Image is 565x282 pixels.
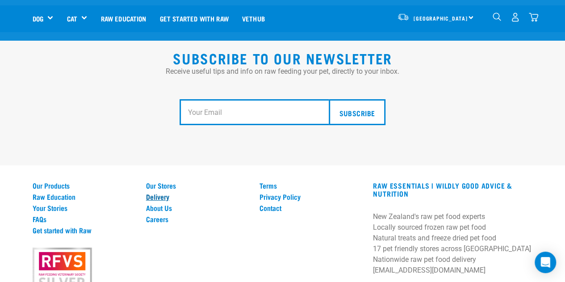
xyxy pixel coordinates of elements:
[259,181,362,189] a: Terms
[397,13,409,21] img: van-moving.png
[33,226,135,234] a: Get started with Raw
[33,50,533,66] h2: Subscribe to our Newsletter
[259,204,362,212] a: Contact
[67,13,77,24] a: Cat
[235,0,272,36] a: Vethub
[511,13,520,22] img: user.png
[33,193,135,201] a: Raw Education
[146,181,249,189] a: Our Stores
[373,211,532,276] p: New Zealand's raw pet food experts Locally sourced frozen raw pet food Natural treats and freeze ...
[493,13,501,21] img: home-icon-1@2x.png
[329,99,385,125] input: Subscribe
[146,193,249,201] a: Delivery
[535,252,556,273] div: Open Intercom Messenger
[33,181,135,189] a: Our Products
[33,215,135,223] a: FAQs
[529,13,538,22] img: home-icon@2x.png
[146,215,249,223] a: Careers
[180,99,335,125] input: Your Email
[153,0,235,36] a: Get started with Raw
[33,204,135,212] a: Your Stories
[33,66,533,77] p: Receive useful tips and info on raw feeding your pet, directly to your inbox.
[373,181,532,198] h3: RAW ESSENTIALS | Wildly Good Advice & Nutrition
[259,193,362,201] a: Privacy Policy
[414,17,468,20] span: [GEOGRAPHIC_DATA]
[146,204,249,212] a: About Us
[33,13,43,24] a: Dog
[94,0,153,36] a: Raw Education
